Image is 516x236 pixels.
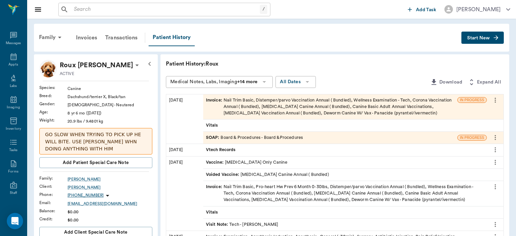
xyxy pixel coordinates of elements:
button: Download [427,76,465,89]
div: $0.00 [68,217,152,223]
div: Nail Trim Basic, Pro-heart Hw Prev 6 Month 0-30lbs, Distemper/parvo Vaccination Annual ( Bundled)... [206,184,484,203]
div: Forms [8,169,18,174]
div: Inventory [6,126,21,131]
button: Expand All [465,76,504,89]
div: Family : [39,175,68,181]
span: Add client Special Care Note [64,229,128,236]
div: Canine [68,86,152,92]
button: Add patient Special Care Note [39,157,152,168]
div: Open Intercom Messenger [7,213,23,229]
button: Close drawer [31,3,45,16]
div: Age : [39,109,68,115]
div: Credit : [39,216,68,222]
a: [EMAIL_ADDRESS][DOMAIN_NAME] [68,201,152,207]
button: All Dates [275,76,316,88]
div: Breed : [39,93,68,99]
span: Visit Note : [206,221,230,228]
div: Tech - [PERSON_NAME] [206,221,279,228]
div: 20.9 lbs / 9.4801 kg [68,118,152,124]
div: [MEDICAL_DATA] Canine Annual ( Bundled) [206,171,329,178]
div: [DATE] [166,94,203,144]
div: $0.00 [68,209,152,215]
div: Species : [39,85,68,91]
button: [PERSON_NAME] [439,3,516,16]
div: Messages [6,41,21,46]
a: Transactions [101,30,141,46]
div: Nail Trim Basic, Distemper/parvo Vaccination Annual ( Bundled), Wellness Examination - Tech, Coro... [206,97,455,117]
div: Dachshund/terrier X, Black/tan [68,94,152,100]
a: [PERSON_NAME] [68,176,152,182]
div: Roux Choat [60,60,133,71]
a: [PERSON_NAME] [68,184,152,190]
div: Gender : [39,101,68,107]
button: Start New [461,32,504,44]
span: IN PROGRESS [458,97,486,103]
span: Vtech Records [206,147,237,153]
div: Email : [39,200,68,206]
div: Imaging [7,105,20,110]
div: Client : [39,183,68,189]
div: Tasks [9,148,18,153]
b: +14 more [237,79,257,84]
div: [DEMOGRAPHIC_DATA] - Neutered [68,102,152,108]
p: Roux [PERSON_NAME] [60,60,133,71]
span: Vitals [206,122,219,129]
div: Board & Procedures - Board &Procedures [206,134,303,141]
div: [DATE] [166,157,203,231]
div: Medical Notes, Labs, Imaging [170,78,257,86]
div: [DATE] [166,144,203,156]
button: more [490,157,501,168]
div: [PERSON_NAME] [456,5,501,14]
p: [PHONE_NUMBER] [68,193,103,198]
a: Patient History [149,29,195,46]
p: Patient History: Roux [166,60,369,68]
input: Search [71,5,260,14]
button: more [490,132,501,143]
span: Invoice : [206,184,224,203]
div: Phone : [39,192,68,198]
span: Vaccine : [206,159,225,166]
button: more [490,144,501,156]
p: GO SLOW WHEN TRYING TO PICK UP HE WILL BITE. USE [PERSON_NAME] WHN DOING ANYTHING WITH HIM [45,131,147,152]
button: more [490,219,501,230]
div: Balance : [39,208,68,214]
button: Add Task [405,3,439,16]
div: Family [35,29,68,46]
div: / [260,5,267,14]
span: Vitals [206,209,219,216]
span: Expand All [477,78,501,87]
div: Staff [10,190,17,196]
div: [MEDICAL_DATA] Only Canine [206,159,287,166]
div: 8 yr 6 mo ([DATE]) [68,110,152,116]
span: IN PROGRESS [458,135,486,140]
button: more [490,94,501,106]
div: Appts [8,62,18,67]
div: Weight : [39,117,68,123]
span: Invoice : [206,97,224,117]
span: Voided Vaccine : [206,171,241,178]
span: SOAP : [206,134,221,141]
p: ACTIVE [60,71,74,77]
a: Invoices [72,30,101,46]
span: Add patient Special Care Note [63,159,129,166]
img: Profile Image [39,60,57,77]
div: Labs [10,84,17,89]
button: more [490,181,501,193]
